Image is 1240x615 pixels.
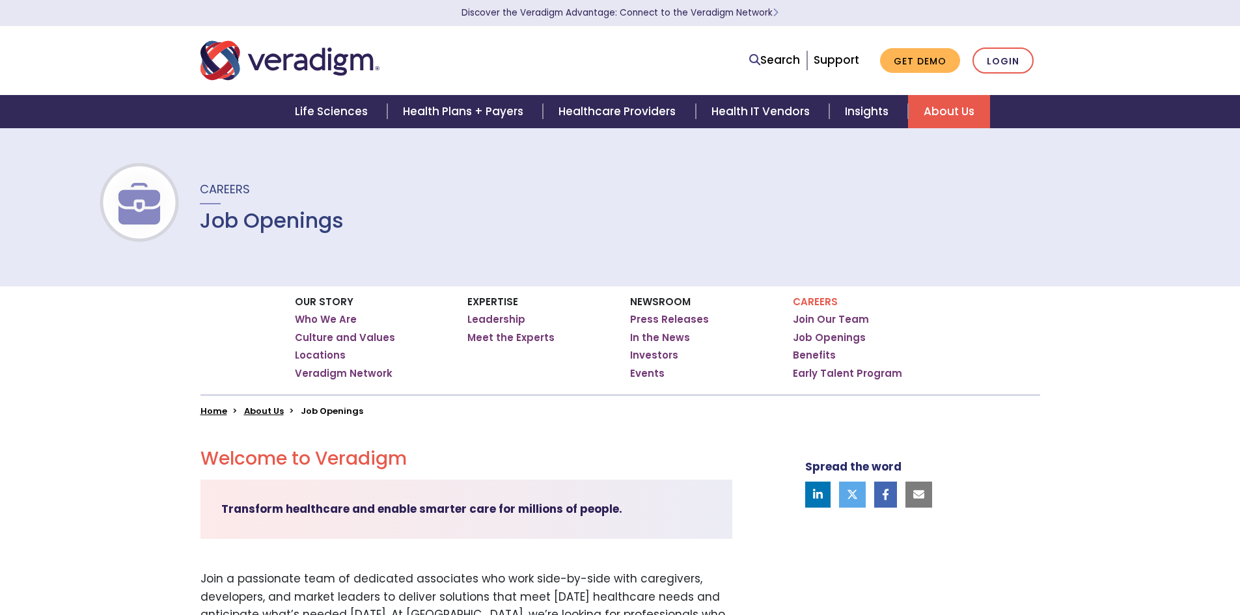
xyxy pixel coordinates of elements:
[630,331,690,344] a: In the News
[467,331,555,344] a: Meet the Experts
[793,313,869,326] a: Join Our Team
[467,313,525,326] a: Leadership
[908,95,990,128] a: About Us
[295,331,395,344] a: Culture and Values
[630,313,709,326] a: Press Releases
[295,367,393,380] a: Veradigm Network
[462,7,778,19] a: Discover the Veradigm Advantage: Connect to the Veradigm NetworkLearn More
[972,48,1034,74] a: Login
[793,331,866,344] a: Job Openings
[200,39,379,82] img: Veradigm logo
[805,459,902,474] strong: Spread the word
[200,181,250,197] span: Careers
[829,95,908,128] a: Insights
[793,349,836,362] a: Benefits
[543,95,695,128] a: Healthcare Providers
[630,367,665,380] a: Events
[749,51,800,69] a: Search
[244,405,284,417] a: About Us
[880,48,960,74] a: Get Demo
[200,405,227,417] a: Home
[793,367,902,380] a: Early Talent Program
[295,313,357,326] a: Who We Are
[387,95,543,128] a: Health Plans + Payers
[200,208,344,233] h1: Job Openings
[630,349,678,362] a: Investors
[814,52,859,68] a: Support
[279,95,387,128] a: Life Sciences
[696,95,829,128] a: Health IT Vendors
[200,448,732,470] h2: Welcome to Veradigm
[295,349,346,362] a: Locations
[221,501,622,517] strong: Transform healthcare and enable smarter care for millions of people.
[773,7,778,19] span: Learn More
